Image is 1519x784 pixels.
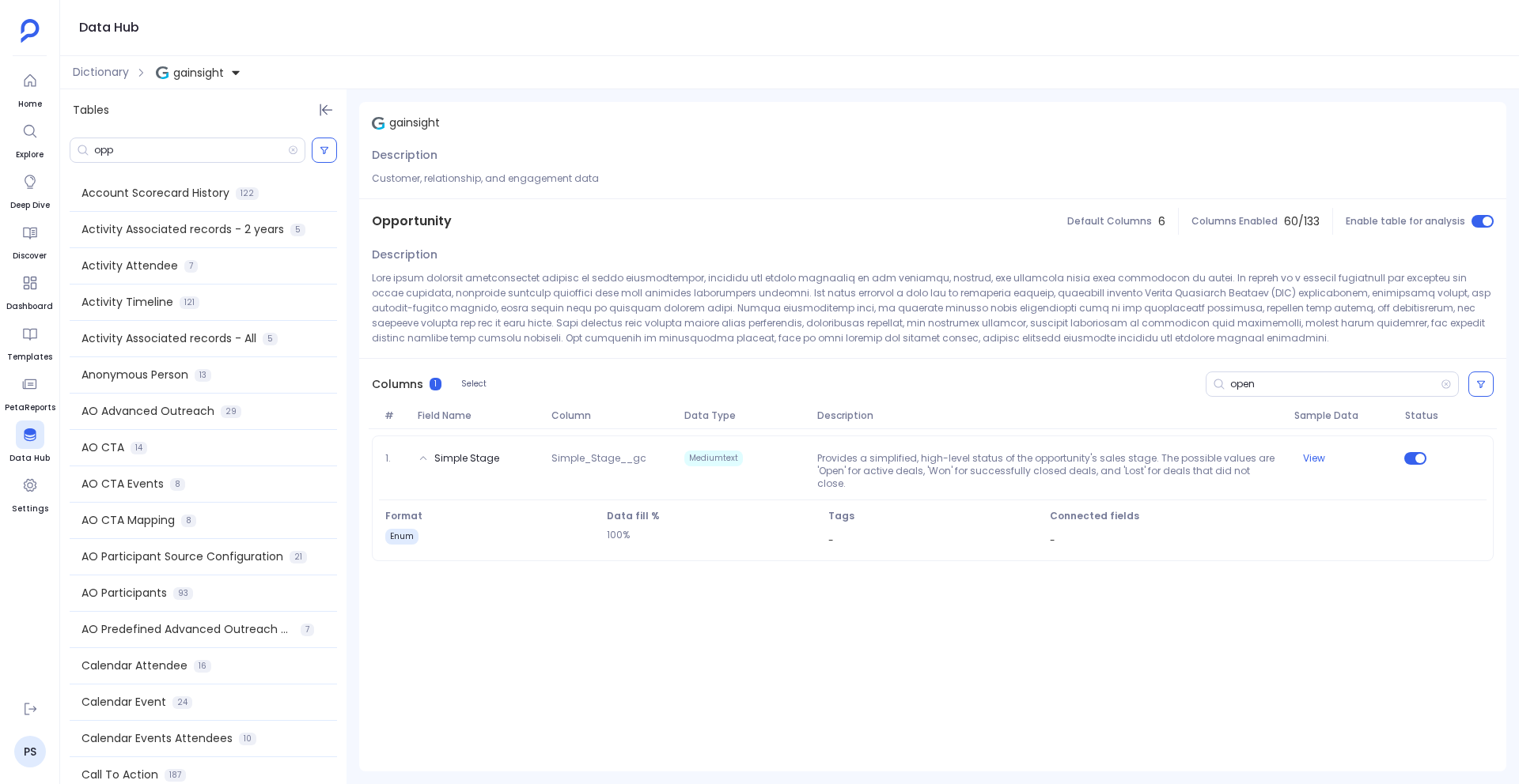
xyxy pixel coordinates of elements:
[385,510,594,522] span: Format
[170,478,185,491] span: 8
[290,551,307,563] span: 21
[236,187,259,200] span: 122
[94,144,288,156] input: Search Tables/Columns
[263,333,278,345] span: 5
[12,503,48,515] span: Settings
[7,319,52,364] a: Templates
[545,452,678,490] span: Simple_Stage__gc
[545,409,678,422] span: Column
[81,476,164,492] span: AO CTA Events
[1284,213,1320,230] span: 60 / 133
[1050,533,1055,547] span: -
[1067,215,1152,228] span: Default Columns
[1050,510,1480,522] span: Connected fields
[194,660,211,673] span: 16
[81,767,158,783] span: Call To Action
[411,409,544,422] span: Field Name
[301,624,314,636] span: 7
[1191,215,1278,228] span: Columns Enabled
[372,376,423,393] span: Columns
[81,367,188,383] span: Anonymous Person
[13,250,47,262] span: Discover
[21,19,40,43] img: petavue logo
[13,218,47,262] a: Discover
[811,452,1287,490] p: Provides a simplified, high-level status of the opportunity's sales stage. The possible values ar...
[678,409,811,422] span: Data Type
[607,529,816,541] p: 100%
[81,548,283,565] span: AO Participant Source Configuration
[81,221,284,238] span: Activity Associated records - 2 years
[131,442,147,454] span: 14
[372,171,1494,186] p: Customer, relationship, and engagement data
[16,149,44,161] span: Explore
[9,452,50,465] span: Data Hub
[1288,409,1399,422] span: Sample Data
[221,405,241,418] span: 29
[378,409,411,422] span: #
[81,694,166,710] span: Calendar Event
[389,115,440,131] span: gainsight
[81,403,214,420] span: AO Advanced Outreach
[385,529,419,545] p: enum
[430,378,441,390] span: 1
[181,514,196,527] span: 8
[81,512,175,529] span: AO CTA Mapping
[828,510,1037,522] span: Tags
[81,258,178,274] span: Activity Attendee
[1399,409,1443,422] span: Status
[607,510,816,522] span: Data fill %
[372,212,452,231] span: Opportunity
[372,117,384,130] img: gainsight.svg
[172,696,192,709] span: 24
[156,66,169,79] img: gainsight.svg
[81,185,229,202] span: Account Scorecard History
[12,471,48,515] a: Settings
[6,300,53,313] span: Dashboard
[81,621,294,638] span: AO Predefined Advanced Outreach Model
[372,147,438,164] span: Description
[184,260,198,273] span: 7
[73,64,129,81] span: Dictionary
[828,533,834,547] span: -
[5,370,55,414] a: PetaReports
[81,658,188,674] span: Calendar Attendee
[79,17,139,39] h1: Data Hub
[16,117,44,161] a: Explore
[81,294,173,311] span: Activity Timeline
[372,270,1494,345] p: Lore ipsum dolorsit ametconsectet adipisc el seddo eiusmodtempor, incididu utl etdolo magnaaliq e...
[372,247,438,263] span: Description
[5,401,55,414] span: PetaReports
[153,60,244,85] button: gainsight
[239,733,256,745] span: 10
[60,89,347,131] div: Tables
[6,269,53,313] a: Dashboard
[1230,378,1441,390] input: Search Columns
[10,199,50,212] span: Deep Dive
[81,730,233,747] span: Calendar Events Attendees
[684,450,743,466] span: Mediumtext
[7,351,52,364] span: Templates
[379,452,412,490] span: 1.
[290,224,305,236] span: 5
[16,66,44,111] a: Home
[16,98,44,111] span: Home
[434,452,499,465] button: Simple Stage
[180,296,199,309] span: 121
[451,374,497,394] button: Select
[811,409,1288,422] span: Description
[315,99,337,121] button: Hide Tables
[1158,213,1165,230] span: 6
[195,369,211,382] span: 13
[81,439,124,456] span: AO CTA
[1346,215,1465,228] span: Enable table for analysis
[14,736,46,767] a: PS
[9,420,50,465] a: Data Hub
[1303,452,1325,465] button: View
[173,65,224,81] span: gainsight
[173,587,193,600] span: 93
[165,769,186,782] span: 187
[81,585,167,601] span: AO Participants
[81,330,256,347] span: Activity Associated records - All
[10,168,50,212] a: Deep Dive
